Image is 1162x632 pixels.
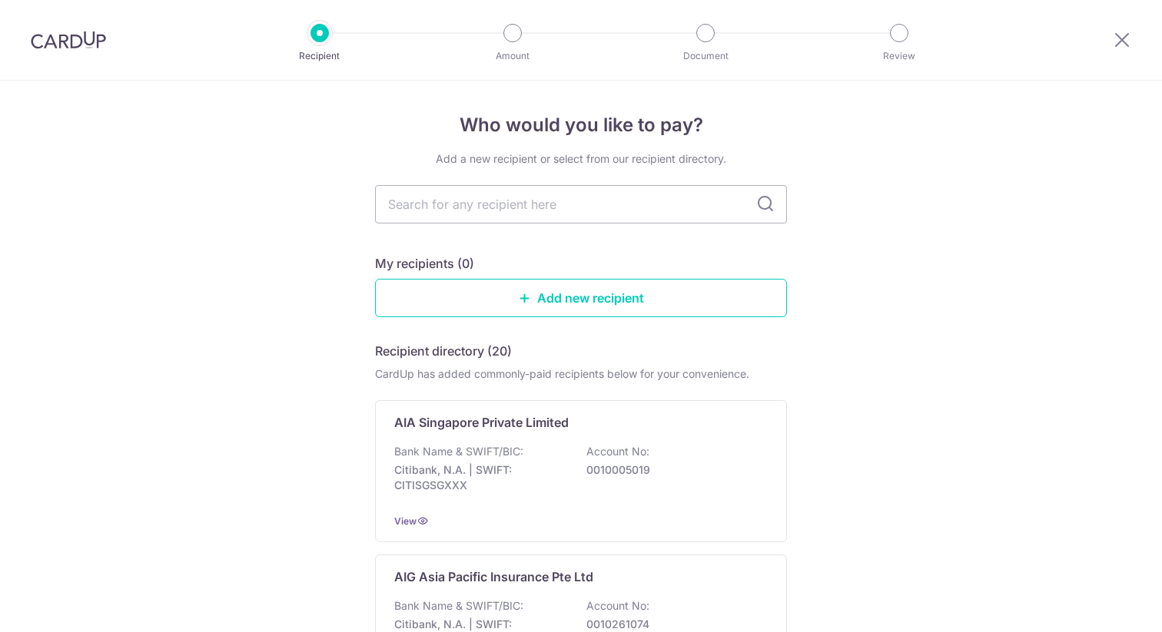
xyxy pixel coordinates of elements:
div: Add a new recipient or select from our recipient directory. [375,151,787,167]
p: 0010005019 [586,462,759,478]
img: CardUp [31,31,106,49]
p: Citibank, N.A. | SWIFT: CITISGSGXXX [394,462,566,493]
p: Account No: [586,444,649,459]
h5: Recipient directory (20) [375,342,512,360]
iframe: 자세한 정보를 찾을 수 있는 위젯을 엽니다. [1049,586,1147,624]
p: Review [842,48,956,64]
h5: My recipients (0) [375,254,474,273]
p: Bank Name & SWIFT/BIC: [394,598,523,614]
p: Bank Name & SWIFT/BIC: [394,444,523,459]
p: Amount [456,48,569,64]
p: Recipient [263,48,377,64]
div: CardUp has added commonly-paid recipients below for your convenience. [375,366,787,382]
p: Document [649,48,762,64]
p: AIG Asia Pacific Insurance Pte Ltd [394,567,593,586]
p: AIA Singapore Private Limited [394,413,569,432]
a: View [394,515,417,527]
p: Account No: [586,598,649,614]
p: 0010261074 [586,617,759,632]
h4: Who would you like to pay? [375,111,787,139]
a: Add new recipient [375,279,787,317]
input: Search for any recipient here [375,185,787,223]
